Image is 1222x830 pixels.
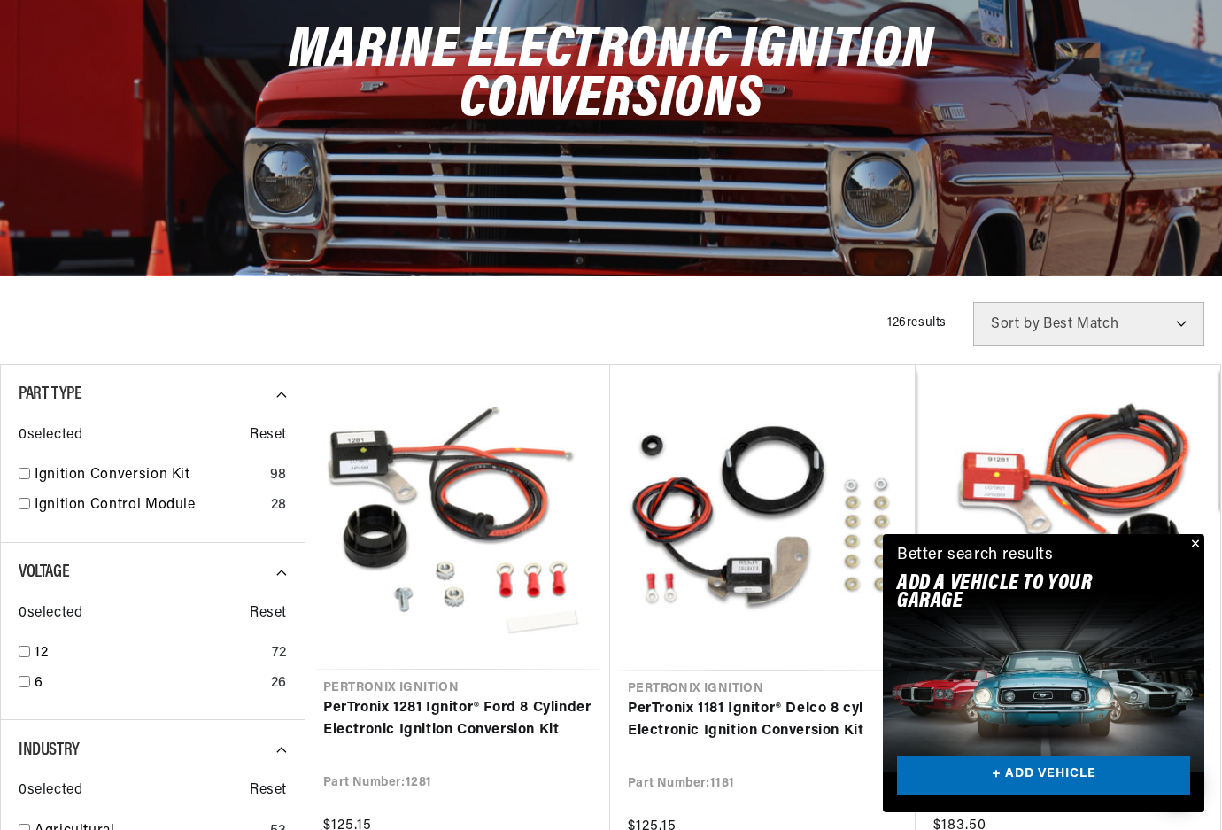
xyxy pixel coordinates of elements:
[19,741,80,759] span: Industry
[271,494,287,517] div: 28
[35,672,264,695] a: 6
[35,642,265,665] a: 12
[19,424,82,447] span: 0 selected
[19,563,69,581] span: Voltage
[1183,534,1204,555] button: Close
[973,302,1204,346] select: Sort by
[323,697,592,742] a: PerTronix 1281 Ignitor® Ford 8 Cylinder Electronic Ignition Conversion Kit
[250,424,287,447] span: Reset
[628,698,898,743] a: PerTronix 1181 Ignitor® Delco 8 cyl Electronic Ignition Conversion Kit
[887,316,947,330] span: 126 results
[250,602,287,625] span: Reset
[250,780,287,803] span: Reset
[272,642,287,665] div: 72
[897,575,1146,611] h2: Add A VEHICLE to your garage
[897,756,1190,795] a: + ADD VEHICLE
[19,385,81,403] span: Part Type
[19,780,82,803] span: 0 selected
[35,494,264,517] a: Ignition Control Module
[897,543,1054,569] div: Better search results
[35,464,263,487] a: Ignition Conversion Kit
[289,22,934,128] span: Marine Electronic Ignition Conversions
[270,464,287,487] div: 98
[271,672,287,695] div: 26
[991,317,1040,331] span: Sort by
[19,602,82,625] span: 0 selected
